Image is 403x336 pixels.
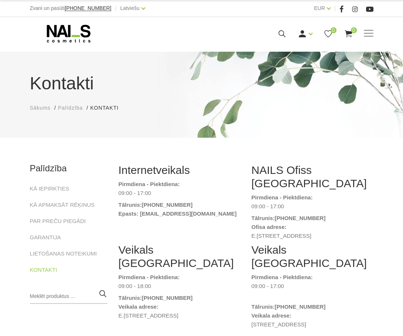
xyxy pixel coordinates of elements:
[119,304,158,310] strong: Veikala adrese:
[140,202,142,208] strong: :
[30,70,373,97] h1: Kontakti
[344,29,353,38] a: 0
[119,189,240,198] dd: 09:00 - 17:00
[119,164,240,177] h2: Internetveikals
[119,202,140,208] strong: Tālrunis
[351,27,357,33] span: 0
[30,233,61,242] a: GARANTIJA
[65,5,111,11] span: [PHONE_NUMBER]
[252,243,373,270] h2: Veikals [GEOGRAPHIC_DATA]
[119,282,240,291] dd: 09:00 - 18:00
[120,4,139,13] a: Latviešu
[252,215,275,221] strong: Tālrunis:
[119,181,180,187] strong: Pirmdiena - Piektdiena:
[314,4,325,13] a: EUR
[252,312,291,319] strong: Veikala adrese:
[275,302,326,311] a: [PHONE_NUMBER]
[252,304,275,310] strong: Tālrunis:
[119,243,240,270] h2: Veikals [GEOGRAPHIC_DATA]
[119,311,240,320] dd: E.[STREET_ADDRESS]
[119,295,142,301] strong: Tālrunis:
[30,249,97,258] a: LIETOŠANAS NOTEIKUMI
[65,6,111,11] a: [PHONE_NUMBER]
[252,202,373,211] dd: 09:00 - 17:00
[90,104,126,112] li: Kontakti
[119,210,237,217] strong: Epasts: [EMAIL_ADDRESS][DOMAIN_NAME]
[30,184,69,193] a: KĀ IEPIRKTIES
[30,265,57,274] a: KONTAKTI
[252,282,373,299] dd: 09:00 - 17:00
[30,217,86,226] a: PAR PREČU PIEGĀDI
[252,224,287,230] strong: Ofisa adrese:
[30,289,107,304] input: Meklēt produktus ...
[30,105,51,111] span: Sākums
[252,274,313,280] strong: Pirmdiena - Piektdiena:
[142,294,193,302] a: [PHONE_NUMBER]
[58,105,83,111] span: Palīdzība
[252,194,313,200] strong: Pirmdiena - Piektdiena:
[30,200,95,209] a: KĀ APMAKSĀT RĒĶINUS
[115,4,116,13] span: |
[30,164,107,173] h2: Palīdzība
[119,274,180,280] strong: Pirmdiena - Piektdiena:
[30,4,112,13] div: Zvani un pasūti
[334,4,336,13] span: |
[142,200,193,209] a: [PHONE_NUMBER]
[58,104,83,112] a: Palīdzība
[275,214,326,223] a: [PHONE_NUMBER]
[30,104,51,112] a: Sākums
[252,320,373,329] dd: [STREET_ADDRESS]
[252,164,373,190] h2: NAILS Ofiss [GEOGRAPHIC_DATA]
[252,232,373,240] dd: E.[STREET_ADDRESS]
[331,27,337,33] span: 0
[324,29,333,38] a: 0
